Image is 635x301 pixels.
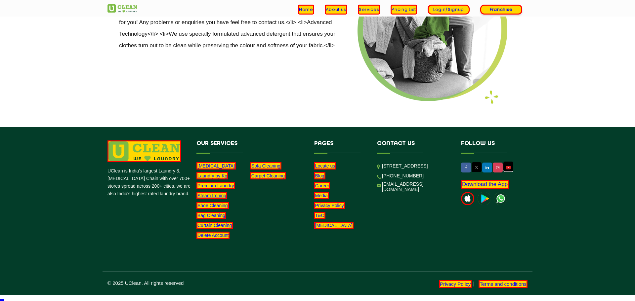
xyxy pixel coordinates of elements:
a: Pricing List [391,5,417,15]
a: About us [325,5,347,15]
a: Shoe Cleaning [196,202,229,209]
a: Sofa Cleaning [250,162,281,169]
h4: Our Services [196,140,304,153]
a: Blog [314,172,325,179]
a: [MEDICAL_DATA] [196,162,236,169]
img: playstoreicon.png [478,192,491,205]
a: Laundry by Kg [196,172,228,179]
a: Download the App [461,180,509,189]
h4: Follow us [461,140,519,153]
a: Services [358,5,380,15]
a: [EMAIL_ADDRESS][DOMAIN_NAME] [382,181,451,192]
a: Franchise [480,5,522,15]
img: UClean Laundry and Dry Cleaning [494,192,507,205]
a: Premium Laundry [196,182,235,189]
a: Media [314,192,329,199]
a: Curtain Cleaning [196,222,233,229]
a: Terms and conditions [479,280,528,288]
h4: Contact us [377,140,451,153]
p: [STREET_ADDRESS] [382,162,451,170]
a: Bag Cleaning [196,212,226,219]
a: Carpet Cleaning [250,172,286,179]
h4: Pages [314,140,367,153]
p: UClean is India's largest Laundry & [MEDICAL_DATA] Chain with over 700+ stores spread across 200+... [107,167,191,198]
p: © 2025 UClean. All rights reserved [107,280,317,286]
a: [MEDICAL_DATA] [314,222,354,229]
a: Delete Account [196,232,230,239]
a: Locate us [314,162,336,169]
a: Privacy Policy [439,280,472,288]
img: apple-icon.png [462,193,473,204]
a: Home [298,5,314,15]
a: Login/Signup [428,5,470,15]
a: Career [314,182,330,189]
img: logo.png [108,141,180,161]
a: Steam Ironing [196,192,227,199]
a: [PHONE_NUMBER] [382,173,424,178]
a: T&C [314,212,325,219]
a: Privacy Policy [314,202,345,209]
img: UClean Laundry and Dry Cleaning [107,4,137,13]
img: UClean Laundry and Dry Cleaning [504,164,513,171]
